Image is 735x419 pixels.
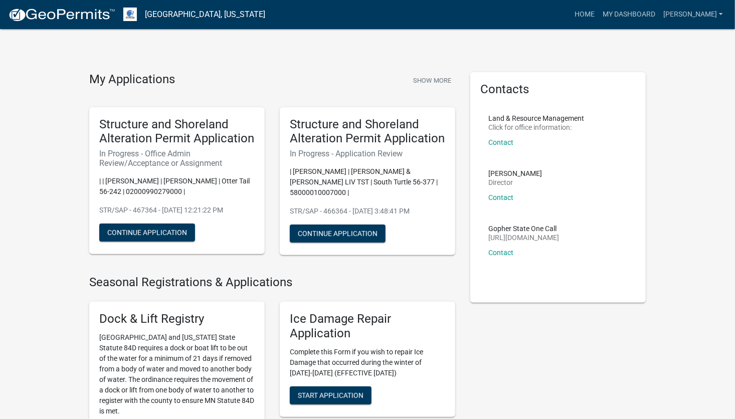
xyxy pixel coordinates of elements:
p: Gopher State One Call [488,225,559,232]
p: [GEOGRAPHIC_DATA] and [US_STATE] State Statute 84D requires a dock or boat lift to be out of the ... [99,332,255,416]
button: Show More [409,72,455,89]
button: Start Application [290,386,372,404]
p: Complete this Form if you wish to repair Ice Damage that occurred during the winter of [DATE]-[DA... [290,347,445,378]
h4: My Applications [89,72,175,87]
h5: Ice Damage Repair Application [290,312,445,341]
h5: Structure and Shoreland Alteration Permit Application [99,117,255,146]
p: [URL][DOMAIN_NAME] [488,234,559,241]
span: Start Application [298,391,363,399]
h5: Contacts [480,82,636,97]
p: | [PERSON_NAME] | [PERSON_NAME] & [PERSON_NAME] LIV TST | South Turtle 56-377 | 58000010007000 | [290,166,445,198]
a: Contact [488,138,513,146]
p: Land & Resource Management [488,115,584,122]
img: Otter Tail County, Minnesota [123,8,137,21]
h6: In Progress - Application Review [290,149,445,158]
p: [PERSON_NAME] [488,170,542,177]
a: My Dashboard [599,5,659,24]
p: Click for office information: [488,124,584,131]
h5: Structure and Shoreland Alteration Permit Application [290,117,445,146]
a: [PERSON_NAME] [659,5,727,24]
p: STR/SAP - 467364 - [DATE] 12:21:22 PM [99,205,255,216]
h4: Seasonal Registrations & Applications [89,275,455,290]
button: Continue Application [290,225,386,243]
a: Contact [488,249,513,257]
a: [GEOGRAPHIC_DATA], [US_STATE] [145,6,265,23]
p: STR/SAP - 466364 - [DATE] 3:48:41 PM [290,206,445,217]
p: Director [488,179,542,186]
a: Contact [488,193,513,201]
a: Home [571,5,599,24]
h6: In Progress - Office Admin Review/Acceptance or Assignment [99,149,255,168]
button: Continue Application [99,224,195,242]
h5: Dock & Lift Registry [99,312,255,326]
p: | | [PERSON_NAME] | [PERSON_NAME] | Otter Tail 56-242 | 02000990279000 | [99,176,255,197]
